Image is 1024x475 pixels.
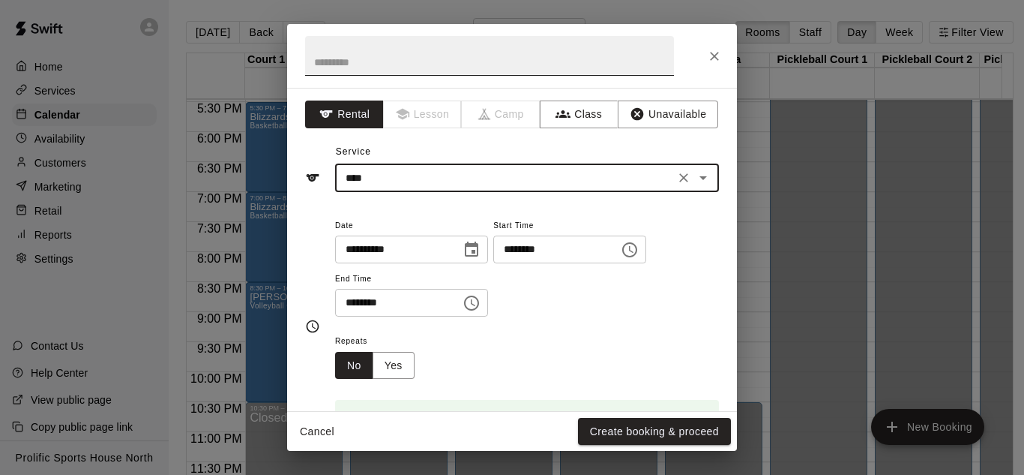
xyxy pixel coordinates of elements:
[305,170,320,185] svg: Service
[701,43,728,70] button: Close
[693,167,714,188] button: Open
[335,352,373,380] button: No
[540,101,618,128] button: Class
[578,418,731,446] button: Create booking & proceed
[462,101,540,128] span: Camps can only be created in the Services page
[457,235,487,265] button: Choose date, selected date is Aug 12, 2025
[618,101,718,128] button: Unavailable
[384,101,463,128] span: Lessons must be created in the Services page first
[615,235,645,265] button: Choose time, selected time is 8:30 PM
[373,404,491,431] div: Booking time is available
[305,101,384,128] button: Rental
[373,352,415,380] button: Yes
[457,288,487,318] button: Choose time, selected time is 9:30 PM
[673,167,694,188] button: Clear
[335,216,488,236] span: Date
[293,418,341,446] button: Cancel
[305,319,320,334] svg: Timing
[493,216,646,236] span: Start Time
[336,146,371,157] span: Service
[335,332,427,352] span: Repeats
[335,269,488,290] span: End Time
[335,352,415,380] div: outlined button group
